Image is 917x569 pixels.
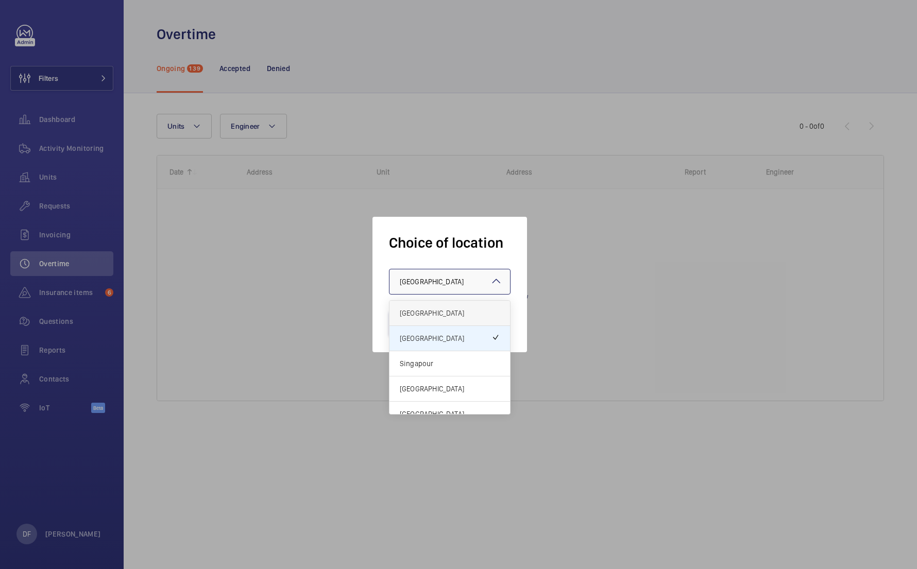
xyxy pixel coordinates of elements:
span: [GEOGRAPHIC_DATA] [400,384,500,394]
ng-dropdown-panel: Options list [389,300,511,415]
span: Singapour [400,358,500,369]
span: [GEOGRAPHIC_DATA] [400,308,500,318]
span: [GEOGRAPHIC_DATA] [400,409,500,419]
span: [GEOGRAPHIC_DATA] [400,278,464,286]
span: [GEOGRAPHIC_DATA] [400,333,491,343]
h1: Choice of location [389,233,511,252]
